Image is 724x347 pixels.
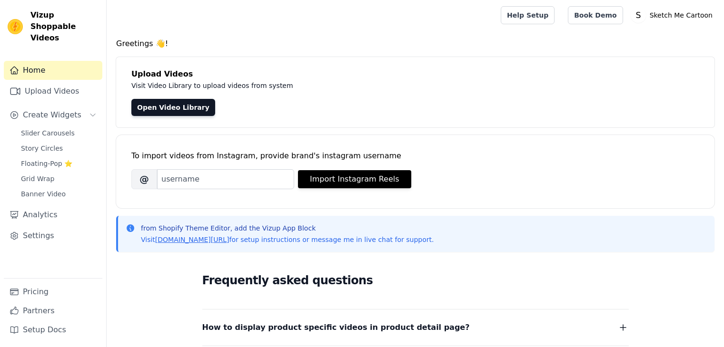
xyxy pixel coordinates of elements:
[116,38,714,49] h4: Greetings 👋!
[131,68,699,80] h4: Upload Videos
[30,10,99,44] span: Vizup Shoppable Videos
[131,99,215,116] a: Open Video Library
[202,321,470,334] span: How to display product specific videos in product detail page?
[23,109,81,121] span: Create Widgets
[631,7,716,24] button: S Sketch Me Cartoon
[202,321,629,334] button: How to display product specific videos in product detail page?
[568,6,623,24] a: Book Demo
[202,271,629,290] h2: Frequently asked questions
[21,144,63,153] span: Story Circles
[8,19,23,34] img: Vizup
[141,235,434,244] p: Visit for setup instructions or message me in live chat for support.
[501,6,555,24] a: Help Setup
[4,301,102,320] a: Partners
[131,150,699,162] div: To import videos from Instagram, provide brand's instagram username
[131,169,157,189] span: @
[15,187,102,201] a: Banner Video
[131,80,558,91] p: Visit Video Library to upload videos from system
[4,106,102,125] button: Create Widgets
[155,236,229,243] a: [DOMAIN_NAME][URL]
[4,61,102,80] a: Home
[4,282,102,301] a: Pricing
[157,169,294,189] input: username
[646,7,716,24] p: Sketch Me Cartoon
[4,320,102,339] a: Setup Docs
[141,223,434,233] p: from Shopify Theme Editor, add the Vizup App Block
[21,174,54,183] span: Grid Wrap
[4,226,102,245] a: Settings
[298,170,411,188] button: Import Instagram Reels
[15,142,102,155] a: Story Circles
[15,157,102,170] a: Floating-Pop ⭐
[635,10,641,20] text: S
[15,126,102,140] a: Slider Carousels
[4,205,102,224] a: Analytics
[4,82,102,101] a: Upload Videos
[21,159,72,168] span: Floating-Pop ⭐
[15,172,102,185] a: Grid Wrap
[21,189,66,199] span: Banner Video
[21,128,75,138] span: Slider Carousels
